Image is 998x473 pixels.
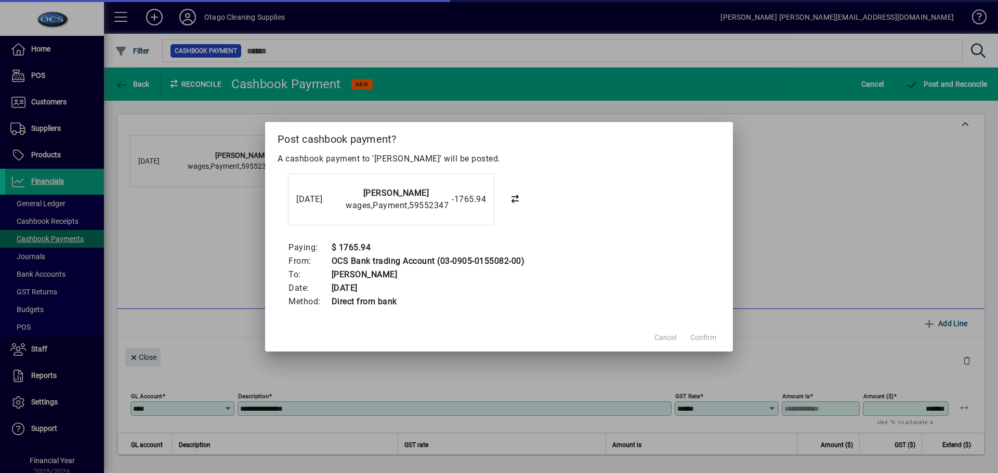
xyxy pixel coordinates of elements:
[331,268,525,281] td: [PERSON_NAME]
[331,241,525,254] td: $ 1765.94
[346,200,449,210] span: wages,Payment,59552347
[331,254,525,268] td: OCS Bank trading Account (03-0905-0155082-00)
[278,153,720,165] p: A cashbook payment to '[PERSON_NAME]' will be posted.
[331,295,525,308] td: Direct from bank
[331,281,525,295] td: [DATE]
[288,268,331,281] td: To:
[434,193,486,206] div: -1765.94
[288,281,331,295] td: Date:
[363,188,429,198] strong: [PERSON_NAME]
[288,295,331,308] td: Method:
[296,193,338,206] div: [DATE]
[288,241,331,254] td: Paying:
[288,254,331,268] td: From:
[265,122,733,152] h2: Post cashbook payment?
